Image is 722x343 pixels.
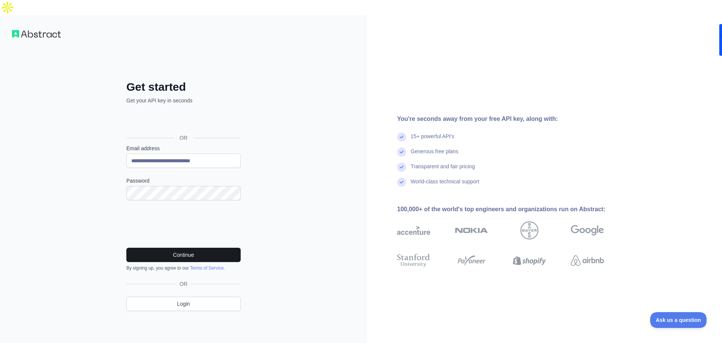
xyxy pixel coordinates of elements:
span: OR [174,134,194,142]
img: check mark [397,178,406,187]
iframe: Toggle Customer Support [650,312,707,328]
div: 15+ powerful API's [411,133,454,148]
div: 100,000+ of the world's top engineers and organizations run on Abstract: [397,205,628,214]
p: Get your API key in seconds [126,97,241,104]
img: check mark [397,133,406,142]
img: stanford university [397,252,430,269]
div: World-class technical support [411,178,479,193]
label: Email address [126,145,241,152]
img: google [571,221,604,239]
div: Transparent and fair pricing [411,163,475,178]
img: check mark [397,148,406,157]
div: Generous free plans [411,148,458,163]
iframe: Sign in with Google Button [123,113,243,129]
iframe: reCAPTCHA [126,209,241,239]
label: Password [126,177,241,184]
img: Workflow [12,30,61,38]
img: shopify [513,252,546,269]
img: bayer [520,221,538,239]
div: By signing up, you agree to our . [126,265,241,271]
img: payoneer [455,252,488,269]
button: Continue [126,248,241,262]
img: accenture [397,221,430,239]
img: check mark [397,163,406,172]
span: OR [177,280,191,288]
div: You're seconds away from your free API key, along with: [397,114,628,123]
img: nokia [455,221,488,239]
a: Terms of Service [190,265,223,271]
img: airbnb [571,252,604,269]
h2: Get started [126,80,241,94]
a: Login [126,297,241,311]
